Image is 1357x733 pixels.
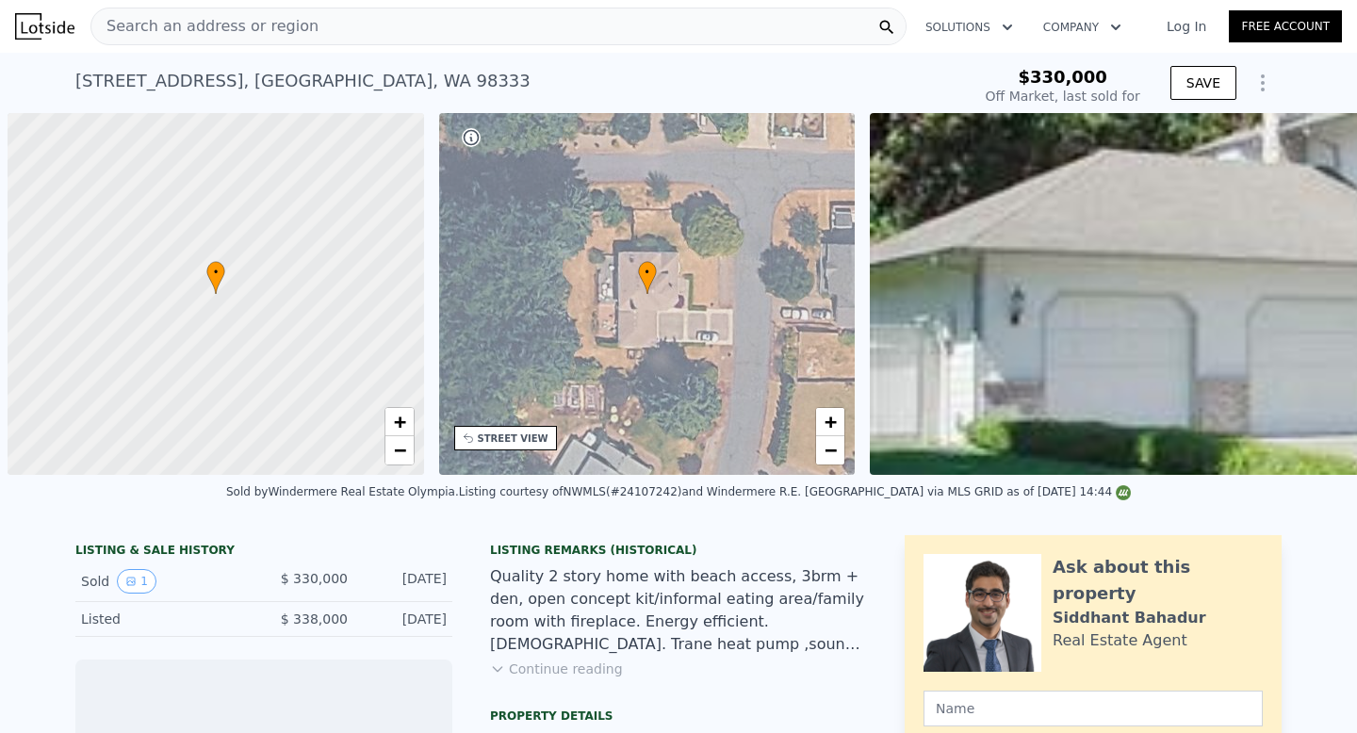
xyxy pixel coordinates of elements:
div: Sold [81,569,249,594]
div: • [638,261,657,294]
span: − [825,438,837,462]
div: [DATE] [363,569,447,594]
a: Zoom out [385,436,414,464]
div: Sold by Windermere Real Estate Olympia . [226,485,459,498]
div: LISTING & SALE HISTORY [75,543,452,562]
span: $ 330,000 [281,571,348,586]
span: − [393,438,405,462]
div: Quality 2 story home with beach access, 3brm + den, open concept kit/informal eating area/family ... [490,565,867,656]
span: Search an address or region [91,15,319,38]
div: • [206,261,225,294]
a: Zoom in [816,408,844,436]
img: Lotside [15,13,74,40]
span: + [825,410,837,433]
div: Ask about this property [1053,554,1263,607]
a: Zoom out [816,436,844,464]
div: STREET VIEW [478,432,548,446]
span: $ 338,000 [281,611,348,627]
button: Show Options [1244,64,1282,102]
span: • [638,264,657,281]
input: Name [924,691,1263,726]
div: Listing Remarks (Historical) [490,543,867,558]
button: Company [1028,10,1136,44]
div: Property details [490,709,867,724]
span: $330,000 [1018,67,1107,87]
button: Solutions [910,10,1028,44]
div: Off Market, last sold for [986,87,1140,106]
span: • [206,264,225,281]
div: Listed [81,610,249,628]
div: Siddhant Bahadur [1053,607,1206,629]
div: [STREET_ADDRESS] , [GEOGRAPHIC_DATA] , WA 98333 [75,68,531,94]
div: [DATE] [363,610,447,628]
button: Continue reading [490,660,623,678]
div: Listing courtesy of NWMLS (#24107242) and Windermere R.E. [GEOGRAPHIC_DATA] via MLS GRID as of [D... [459,485,1131,498]
a: Log In [1144,17,1229,36]
img: NWMLS Logo [1116,485,1131,500]
a: Zoom in [385,408,414,436]
button: View historical data [117,569,156,594]
span: + [393,410,405,433]
button: SAVE [1170,66,1236,100]
a: Free Account [1229,10,1342,42]
div: Real Estate Agent [1053,629,1187,652]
